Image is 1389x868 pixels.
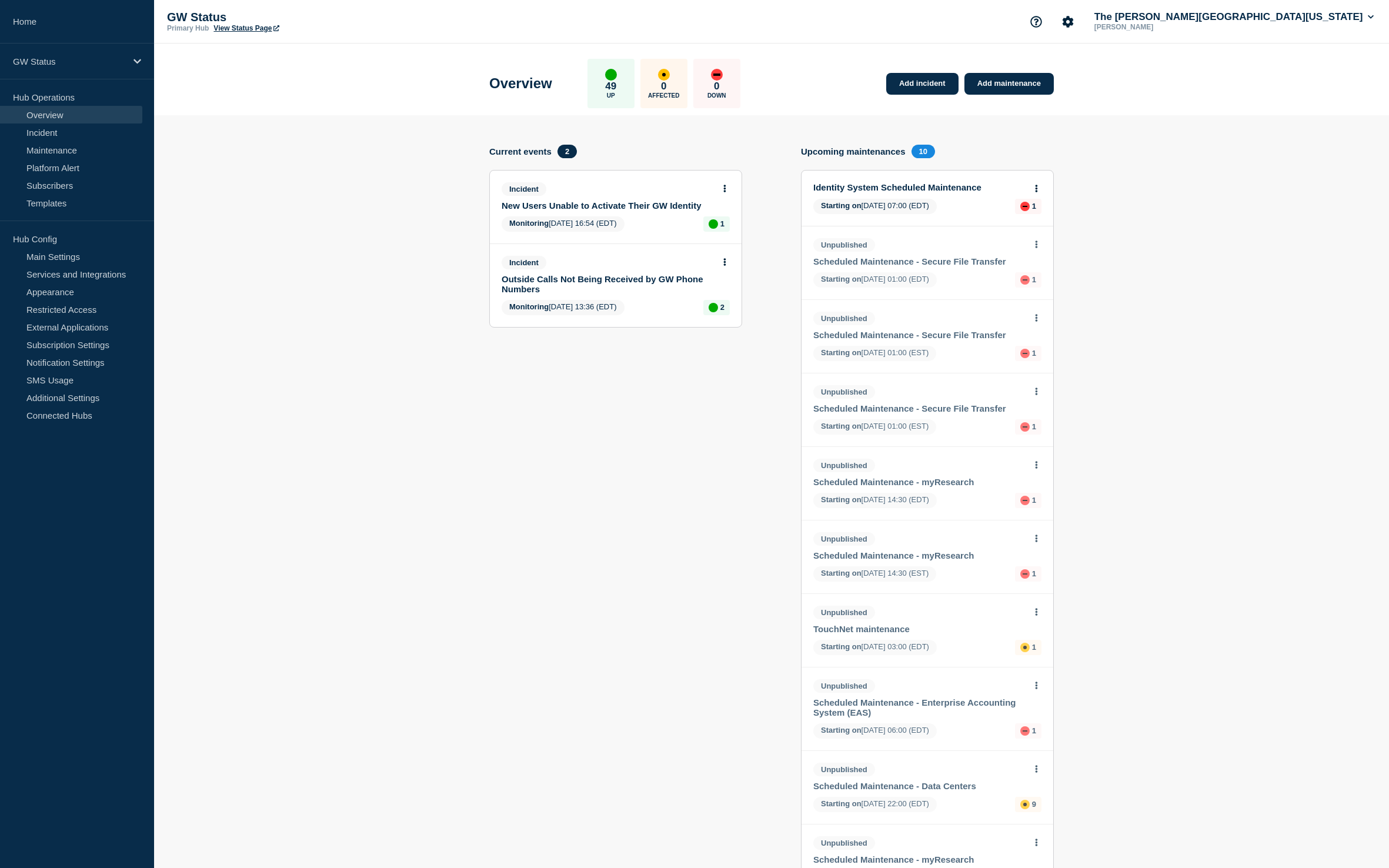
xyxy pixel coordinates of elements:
[1032,349,1036,358] p: 1
[1032,643,1036,652] p: 1
[502,216,625,232] span: [DATE] 16:54 (EDT)
[813,679,875,693] span: Unpublished
[821,726,862,735] span: Starting on
[1092,11,1376,23] button: The [PERSON_NAME][GEOGRAPHIC_DATA][US_STATE]
[605,81,616,92] p: 49
[813,697,1026,717] a: Scheduled Maintenance - Enterprise Accounting System (EAS)
[813,566,936,582] span: [DATE] 14:30 (EST)
[707,92,726,99] p: Down
[1020,726,1030,736] div: down
[709,219,718,229] div: up
[821,799,862,808] span: Starting on
[813,182,1026,192] a: Identity System Scheduled Maintenance
[1020,643,1030,652] div: affected
[821,422,862,430] span: Starting on
[1092,23,1214,31] p: [PERSON_NAME]
[813,781,1026,791] a: Scheduled Maintenance - Data Centers
[502,201,714,211] a: New Users Unable to Activate Their GW Identity
[813,723,937,739] span: [DATE] 06:00 (EDT)
[167,24,209,32] p: Primary Hub
[813,346,936,361] span: [DATE] 01:00 (EST)
[1032,800,1036,809] p: 9
[813,312,875,325] span: Unpublished
[1032,569,1036,578] p: 1
[821,569,862,577] span: Starting on
[886,73,959,95] a: Add incident
[1032,726,1036,735] p: 1
[813,763,875,776] span: Unpublished
[813,532,875,546] span: Unpublished
[502,300,625,315] span: [DATE] 13:36 (EDT)
[813,459,875,472] span: Unpublished
[509,219,549,228] span: Monitoring
[821,275,862,283] span: Starting on
[648,92,679,99] p: Affected
[813,550,1026,560] a: Scheduled Maintenance - myResearch
[711,69,723,81] div: down
[813,624,1026,634] a: TouchNet maintenance
[1056,9,1080,34] button: Account settings
[801,146,906,156] h4: Upcoming maintenances
[813,256,1026,266] a: Scheduled Maintenance - Secure File Transfer
[813,640,937,655] span: [DATE] 03:00 (EDT)
[1032,202,1036,211] p: 1
[661,81,666,92] p: 0
[557,145,577,158] span: 2
[502,182,546,196] span: Incident
[821,642,862,651] span: Starting on
[813,272,937,288] span: [DATE] 01:00 (EDT)
[813,419,936,435] span: [DATE] 01:00 (EST)
[821,495,862,504] span: Starting on
[1020,275,1030,285] div: down
[1024,9,1049,34] button: Support
[1032,422,1036,431] p: 1
[813,238,875,252] span: Unpublished
[813,330,1026,340] a: Scheduled Maintenance - Secure File Transfer
[813,403,1026,413] a: Scheduled Maintenance - Secure File Transfer
[213,24,279,32] a: View Status Page
[813,854,1026,864] a: Scheduled Maintenance - myResearch
[1020,800,1030,809] div: affected
[813,493,937,508] span: [DATE] 14:30 (EDT)
[13,56,126,66] p: GW Status
[1020,496,1030,505] div: down
[821,201,862,210] span: Starting on
[167,11,402,24] p: GW Status
[1032,496,1036,505] p: 1
[813,199,937,214] span: [DATE] 07:00 (EDT)
[1020,349,1030,358] div: down
[1020,422,1030,432] div: down
[605,69,617,81] div: up
[911,145,935,158] span: 10
[813,606,875,619] span: Unpublished
[813,797,937,812] span: [DATE] 22:00 (EDT)
[709,303,718,312] div: up
[502,256,546,269] span: Incident
[964,73,1054,95] a: Add maintenance
[813,836,875,850] span: Unpublished
[489,146,552,156] h4: Current events
[821,348,862,357] span: Starting on
[1020,202,1030,211] div: down
[714,81,719,92] p: 0
[1032,275,1036,284] p: 1
[720,303,724,312] p: 2
[720,219,724,228] p: 1
[813,477,1026,487] a: Scheduled Maintenance - myResearch
[658,69,670,81] div: affected
[813,385,875,399] span: Unpublished
[489,75,552,92] h1: Overview
[607,92,615,99] p: Up
[502,274,714,294] a: Outside Calls Not Being Received by GW Phone Numbers
[509,302,549,311] span: Monitoring
[1020,569,1030,579] div: down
